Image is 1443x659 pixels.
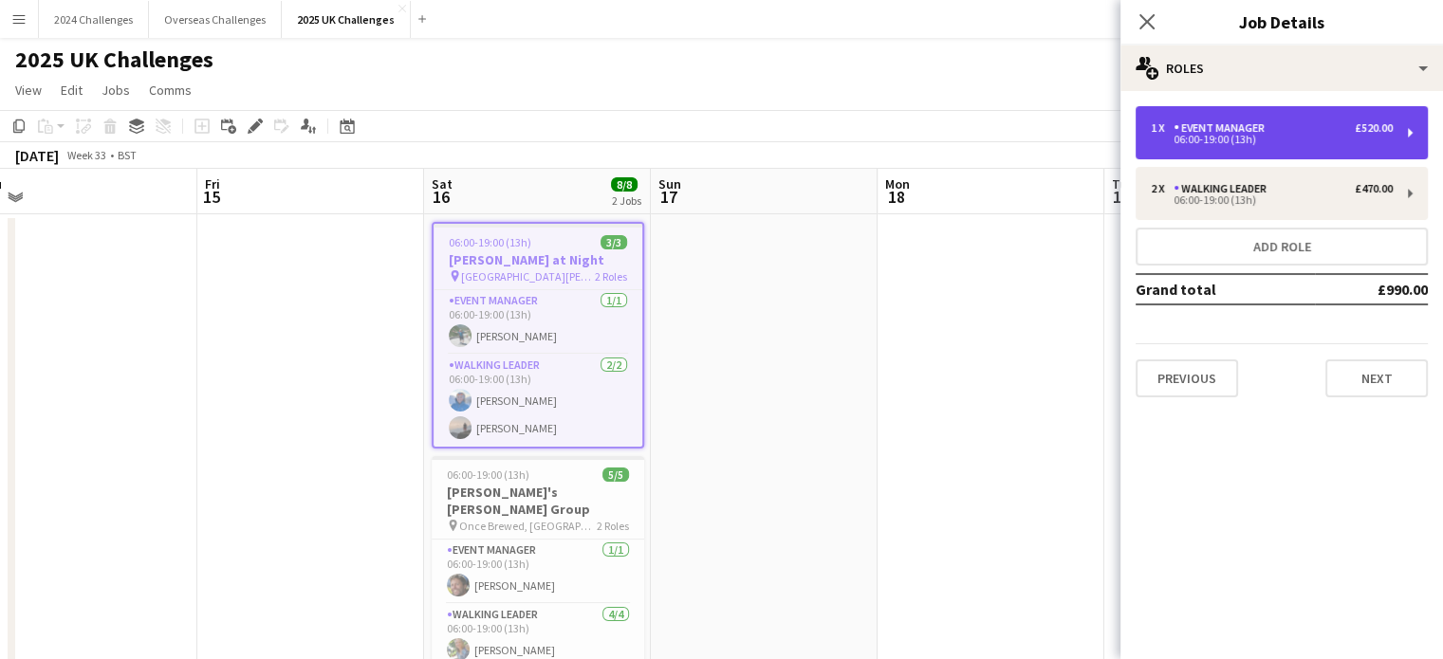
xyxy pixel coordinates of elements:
span: Sat [432,175,453,192]
div: BST [118,148,137,162]
button: 2024 Challenges [39,1,149,38]
span: Tue [1112,175,1134,192]
div: 2 Jobs [612,193,641,208]
a: Comms [141,78,199,102]
button: Overseas Challenges [149,1,282,38]
span: Fri [205,175,220,192]
app-card-role: Event Manager1/106:00-19:00 (13h)[PERSON_NAME] [432,540,644,604]
span: Jobs [102,82,130,99]
button: Previous [1136,359,1238,397]
a: Edit [53,78,90,102]
span: 06:00-19:00 (13h) [447,467,529,482]
app-card-role: Walking Leader2/206:00-19:00 (13h)[PERSON_NAME][PERSON_NAME] [434,355,642,447]
span: Once Brewed, [GEOGRAPHIC_DATA] [459,519,597,533]
span: 06:00-19:00 (13h) [449,235,531,249]
span: [GEOGRAPHIC_DATA][PERSON_NAME] [461,269,595,284]
a: View [8,78,49,102]
span: 2 Roles [597,519,629,533]
span: Edit [61,82,83,99]
span: 17 [656,186,681,208]
span: Comms [149,82,192,99]
span: 2 Roles [595,269,627,284]
app-job-card: 06:00-19:00 (13h)3/3[PERSON_NAME] at Night [GEOGRAPHIC_DATA][PERSON_NAME]2 RolesEvent Manager1/10... [432,222,644,448]
div: Event Manager [1174,121,1272,135]
span: 8/8 [611,177,638,192]
h3: Job Details [1120,9,1443,34]
a: Jobs [94,78,138,102]
button: 2025 UK Challenges [282,1,411,38]
h3: [PERSON_NAME]'s [PERSON_NAME] Group [432,484,644,518]
div: 1 x [1151,121,1174,135]
td: £990.00 [1315,274,1428,304]
div: Walking Leader [1174,182,1274,195]
div: 06:00-19:00 (13h) [1151,135,1393,144]
h3: [PERSON_NAME] at Night [434,251,642,268]
div: 06:00-19:00 (13h) [1151,195,1393,205]
span: 18 [882,186,910,208]
span: 16 [429,186,453,208]
span: Sun [658,175,681,192]
span: Mon [885,175,910,192]
span: 5/5 [602,467,629,482]
div: 2 x [1151,182,1174,195]
td: Grand total [1136,274,1315,304]
div: [DATE] [15,146,59,165]
span: Week 33 [63,148,110,162]
div: £520.00 [1355,121,1393,135]
span: 3/3 [601,235,627,249]
app-card-role: Event Manager1/106:00-19:00 (13h)[PERSON_NAME] [434,290,642,355]
button: Add role [1136,228,1428,265]
span: View [15,82,42,99]
div: £470.00 [1355,182,1393,195]
div: Roles [1120,46,1443,91]
button: Next [1325,359,1428,397]
h1: 2025 UK Challenges [15,46,213,74]
span: 15 [202,186,220,208]
span: 19 [1109,186,1134,208]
